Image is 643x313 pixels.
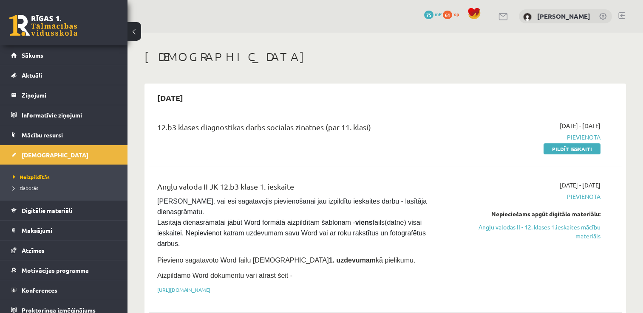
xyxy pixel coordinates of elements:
span: [PERSON_NAME], vai esi sagatavojis pievienošanai jau izpildītu ieskaites darbu - lasītāja dienasg... [157,198,429,247]
a: Atzīmes [11,240,117,260]
span: [DATE] - [DATE] [560,181,601,190]
span: Aizpildāmo Word dokumentu vari atrast šeit - [157,272,292,279]
a: Rīgas 1. Tālmācības vidusskola [9,15,77,36]
span: mP [435,11,442,17]
legend: Informatīvie ziņojumi [22,105,117,125]
span: Izlabotās [13,184,38,191]
strong: 1. uzdevumam [329,257,376,264]
h1: [DEMOGRAPHIC_DATA] [144,50,626,64]
a: Neizpildītās [13,173,119,181]
img: Artis Semjonovs [523,13,532,21]
a: Ziņojumi [11,85,117,105]
a: Mācību resursi [11,125,117,145]
a: Pildīt ieskaiti [544,143,601,154]
span: 61 [443,11,452,19]
a: Motivācijas programma [11,260,117,280]
span: Mācību resursi [22,131,63,139]
a: Maksājumi [11,221,117,240]
span: Atzīmes [22,246,45,254]
span: Digitālie materiāli [22,207,72,214]
a: Konferences [11,280,117,300]
span: Pievienota [461,133,601,142]
strong: viens [355,219,373,226]
span: Konferences [22,286,57,294]
h2: [DATE] [149,88,192,108]
span: [DEMOGRAPHIC_DATA] [22,151,88,159]
a: [URL][DOMAIN_NAME] [157,286,210,293]
a: 75 mP [424,11,442,17]
span: [DATE] - [DATE] [560,121,601,130]
a: Digitālie materiāli [11,201,117,220]
legend: Ziņojumi [22,85,117,105]
span: Aktuāli [22,71,42,79]
div: 12.b3 klases diagnostikas darbs sociālās zinātnēs (par 11. klasi) [157,121,448,137]
a: [PERSON_NAME] [537,12,590,20]
div: Nepieciešams apgūt digitālo materiālu: [461,210,601,218]
div: Angļu valoda II JK 12.b3 klase 1. ieskaite [157,181,448,196]
span: Sākums [22,51,43,59]
a: Aktuāli [11,65,117,85]
a: Izlabotās [13,184,119,192]
span: 75 [424,11,433,19]
a: [DEMOGRAPHIC_DATA] [11,145,117,165]
span: Motivācijas programma [22,266,89,274]
legend: Maksājumi [22,221,117,240]
a: Informatīvie ziņojumi [11,105,117,125]
a: Sākums [11,45,117,65]
span: xp [453,11,459,17]
span: Neizpildītās [13,173,50,180]
span: Pievieno sagatavoto Word failu [DEMOGRAPHIC_DATA] kā pielikumu. [157,257,415,264]
a: Angļu valodas II - 12. klases 1.ieskaites mācību materiāls [461,223,601,240]
a: 61 xp [443,11,463,17]
span: Pievienota [461,192,601,201]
